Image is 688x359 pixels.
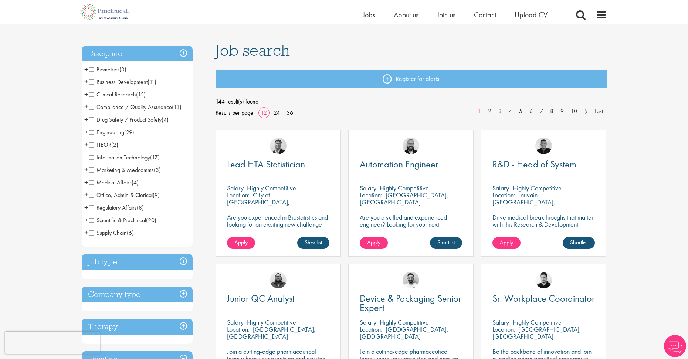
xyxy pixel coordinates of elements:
span: (4) [162,116,169,123]
span: (8) [137,204,144,211]
p: Highly Competitive [380,184,429,192]
span: Automation Engineer [360,158,438,170]
a: Automation Engineer [360,160,462,169]
span: (15) [136,91,146,98]
span: Clinical Research [89,91,136,98]
span: Location: [492,191,515,199]
span: Junior QC Analyst [227,292,295,305]
a: Apply [492,237,521,249]
span: Engineering [89,128,134,136]
img: Ashley Bennett [270,272,287,288]
h3: Therapy [82,319,193,335]
span: Information Technology [89,153,160,161]
span: Scientific & Preclinical [89,216,156,224]
span: Apply [234,238,248,246]
span: Medical Affairs [89,179,139,186]
a: Lead HTA Statistician [227,160,329,169]
span: Clinical Research [89,91,146,98]
span: + [84,114,88,125]
img: Christian Andersen [535,138,552,154]
span: Information Technology [89,153,150,161]
span: + [84,177,88,188]
span: Office, Admin & Clerical [89,191,153,199]
span: Location: [227,325,250,333]
span: + [84,227,88,238]
span: (9) [153,191,160,199]
a: Device & Packaging Senior Expert [360,294,462,312]
h3: Job type [82,254,193,270]
p: Highly Competitive [512,318,562,326]
span: (11) [148,78,156,86]
span: Marketing & Medcomms [89,166,154,174]
a: Anderson Maldonado [535,272,552,288]
a: 6 [526,107,536,116]
a: Junior QC Analyst [227,294,329,303]
span: Salary [227,318,244,326]
img: Tom Magenis [270,138,287,154]
a: 9 [557,107,567,116]
a: Join us [437,10,455,20]
a: Jobs [363,10,375,20]
span: (20) [146,216,156,224]
span: Salary [360,318,376,326]
span: Business Development [89,78,148,86]
span: HEOR [89,141,111,149]
a: Shortlist [430,237,462,249]
span: + [84,164,88,175]
span: Apply [367,238,380,246]
div: Discipline [82,46,193,62]
p: [GEOGRAPHIC_DATA], [GEOGRAPHIC_DATA] [492,325,581,341]
p: [GEOGRAPHIC_DATA], [GEOGRAPHIC_DATA] [227,325,316,341]
span: + [84,101,88,112]
span: R&D - Head of System [492,158,576,170]
a: Shortlist [563,237,595,249]
span: + [84,189,88,200]
a: R&D - Head of System [492,160,595,169]
p: Highly Competitive [247,318,296,326]
span: + [84,76,88,87]
a: Apply [227,237,255,249]
p: Highly Competitive [247,184,296,192]
span: Compliance / Quality Assurance [89,103,182,111]
a: Apply [360,237,388,249]
a: 1 [474,107,485,116]
span: (3) [154,166,161,174]
img: Emile De Beer [403,272,419,288]
a: Shortlist [297,237,329,249]
span: + [84,64,88,75]
span: Sr. Workplace Coordinator [492,292,595,305]
span: Regulatory Affairs [89,204,144,211]
span: Drug Safety / Product Safety [89,116,162,123]
span: (13) [172,103,182,111]
span: Device & Packaging Senior Expert [360,292,461,314]
p: Are you a skilled and experienced engineer? Looking for your next opportunity to assist with impa... [360,214,462,242]
a: 12 [258,109,270,116]
span: HEOR [89,141,118,149]
p: Are you experienced in Biostatistics and looking for an exciting new challenge where you can assi... [227,214,329,242]
span: (3) [119,65,126,73]
span: Location: [227,191,250,199]
span: Engineering [89,128,124,136]
span: Results per page [216,107,253,118]
a: 4 [505,107,516,116]
span: Biometrics [89,65,119,73]
span: Salary [360,184,376,192]
span: Biometrics [89,65,126,73]
span: 144 result(s) found [216,96,607,107]
a: 10 [567,107,581,116]
a: About us [394,10,418,20]
span: (2) [111,141,118,149]
span: (6) [127,229,134,237]
p: Drive medical breakthroughs that matter with this Research & Development position! [492,214,595,235]
a: 24 [271,109,282,116]
span: Upload CV [515,10,548,20]
p: City of [GEOGRAPHIC_DATA], [GEOGRAPHIC_DATA] [227,191,290,213]
a: 8 [546,107,557,116]
p: [GEOGRAPHIC_DATA], [GEOGRAPHIC_DATA] [360,325,448,341]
